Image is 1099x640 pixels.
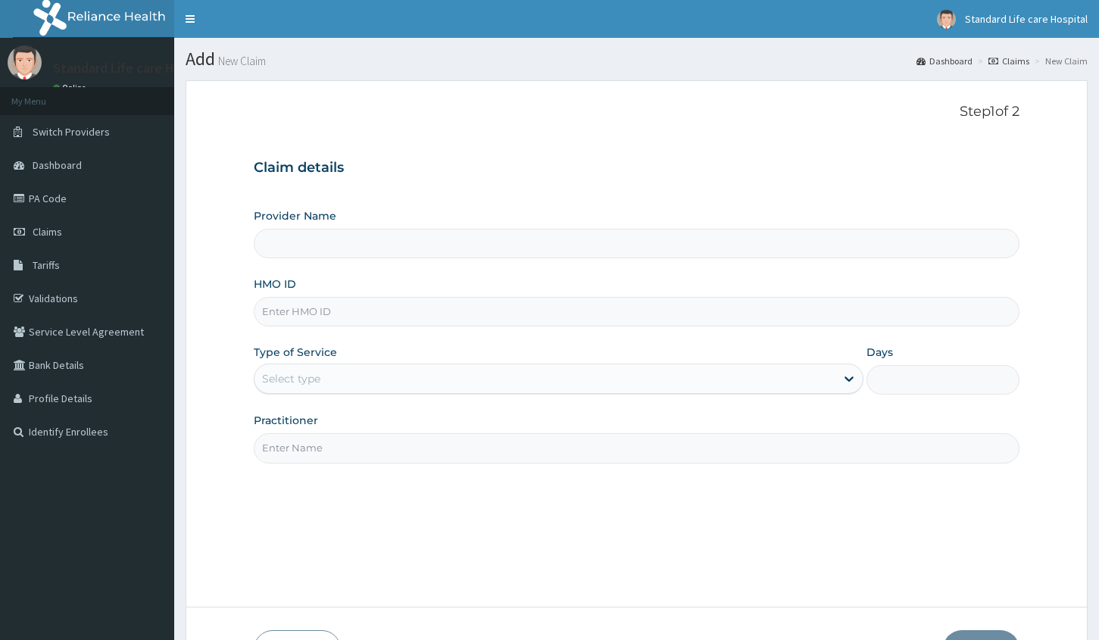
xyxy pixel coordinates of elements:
[33,158,82,172] span: Dashboard
[254,276,296,292] label: HMO ID
[254,413,318,428] label: Practitioner
[8,45,42,80] img: User Image
[33,125,110,139] span: Switch Providers
[53,83,89,93] a: Online
[965,12,1088,26] span: Standard Life care Hospital
[254,433,1019,463] input: Enter Name
[254,345,337,360] label: Type of Service
[33,258,60,272] span: Tariffs
[254,208,336,223] label: Provider Name
[937,10,956,29] img: User Image
[53,61,215,75] p: Standard Life care Hospital
[988,55,1029,67] a: Claims
[866,345,893,360] label: Days
[186,49,1088,69] h1: Add
[254,297,1019,326] input: Enter HMO ID
[916,55,973,67] a: Dashboard
[33,225,62,239] span: Claims
[215,55,266,67] small: New Claim
[1031,55,1088,67] li: New Claim
[254,160,1019,176] h3: Claim details
[254,104,1019,120] p: Step 1 of 2
[262,371,320,386] div: Select type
